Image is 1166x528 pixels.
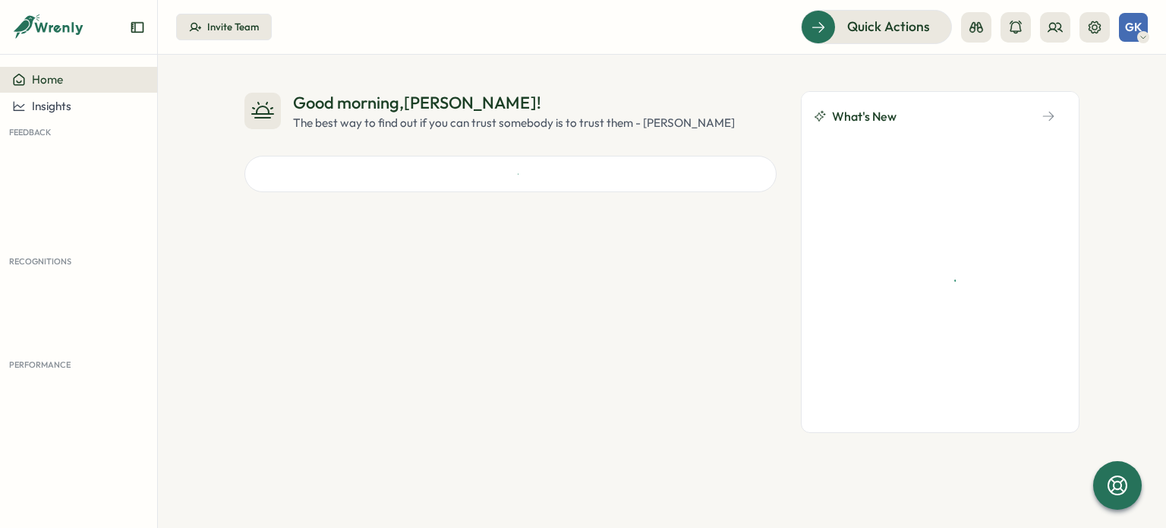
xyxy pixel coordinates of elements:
[832,107,897,126] span: What's New
[207,21,259,34] div: Invite Team
[1119,13,1148,42] button: GK
[293,115,735,131] div: The best way to find out if you can trust somebody is to trust them - [PERSON_NAME]
[293,91,735,115] div: Good morning , [PERSON_NAME] !
[32,72,63,87] span: Home
[1125,21,1142,33] span: GK
[847,17,930,36] span: Quick Actions
[176,14,272,41] button: Invite Team
[130,20,145,35] button: Expand sidebar
[32,99,71,113] span: Insights
[801,10,952,43] button: Quick Actions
